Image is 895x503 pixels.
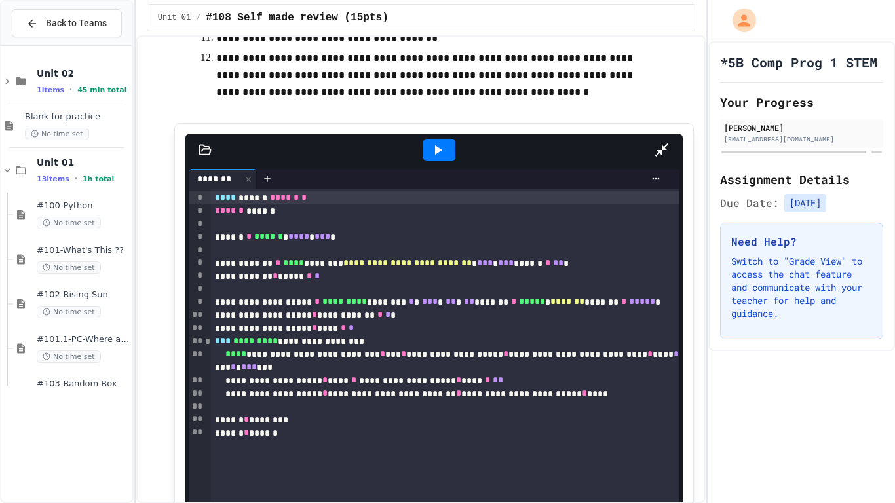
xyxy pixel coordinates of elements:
[25,111,130,122] span: Blank for practice
[83,175,115,183] span: 1h total
[37,245,130,256] span: #101-What's This ??
[724,122,879,134] div: [PERSON_NAME]
[37,350,101,363] span: No time set
[69,84,72,95] span: •
[37,261,101,274] span: No time set
[37,67,130,79] span: Unit 02
[719,5,759,35] div: My Account
[720,53,877,71] h1: *5B Comp Prog 1 STEM
[731,234,872,250] h3: Need Help?
[720,195,779,211] span: Due Date:
[731,255,872,320] p: Switch to "Grade View" to access the chat feature and communicate with your teacher for help and ...
[77,86,126,94] span: 45 min total
[37,86,64,94] span: 1 items
[12,9,122,37] button: Back to Teams
[75,174,77,184] span: •
[46,16,107,30] span: Back to Teams
[37,175,69,183] span: 13 items
[37,200,130,212] span: #100-Python
[724,134,879,144] div: [EMAIL_ADDRESS][DOMAIN_NAME]
[37,334,130,345] span: #101.1-PC-Where am I?
[37,379,130,390] span: #103-Random Box
[720,93,883,111] h2: Your Progress
[196,12,200,23] span: /
[37,157,130,168] span: Unit 01
[37,217,101,229] span: No time set
[158,12,191,23] span: Unit 01
[206,10,388,26] span: #108 Self made review (15pts)
[720,170,883,189] h2: Assignment Details
[784,194,826,212] span: [DATE]
[37,306,101,318] span: No time set
[37,289,130,301] span: #102-Rising Sun
[25,128,89,140] span: No time set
